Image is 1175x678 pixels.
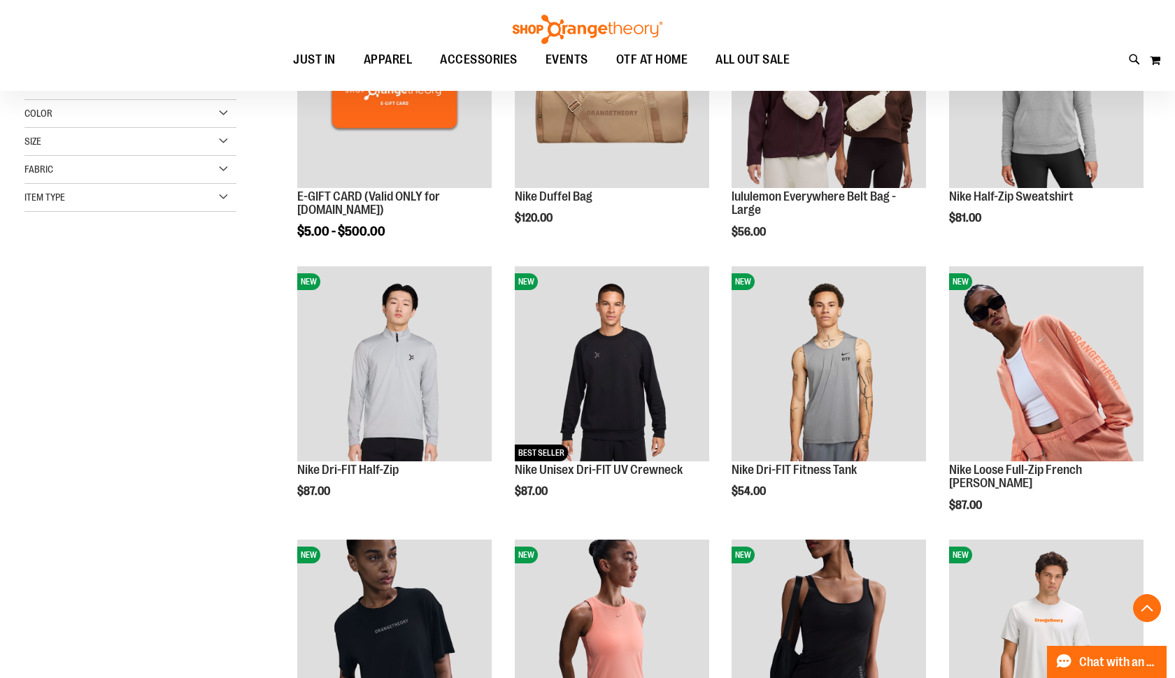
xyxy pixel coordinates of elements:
[515,266,709,463] a: Nike Unisex Dri-FIT UV CrewneckNEWBEST SELLER
[732,547,755,563] span: NEW
[949,547,972,563] span: NEW
[24,136,41,147] span: Size
[546,44,588,75] span: EVENTS
[1079,656,1158,669] span: Chat with an Expert
[515,212,555,224] span: $120.00
[515,189,592,203] a: Nike Duffel Bag
[1133,594,1161,622] button: Back To Top
[949,266,1144,461] img: Nike Loose Full-Zip French Terry Hoodie
[732,189,896,217] a: lululemon Everywhere Belt Bag - Large
[297,224,385,238] span: $5.00 - $500.00
[616,44,688,75] span: OTF AT HOME
[297,266,492,463] a: Nike Dri-FIT Half-ZipNEW
[949,266,1144,463] a: Nike Loose Full-Zip French Terry HoodieNEW
[942,259,1151,547] div: product
[24,192,65,203] span: Item Type
[715,44,790,75] span: ALL OUT SALE
[949,499,984,512] span: $87.00
[364,44,413,75] span: APPAREL
[515,445,568,461] span: BEST SELLER
[1047,646,1167,678] button: Chat with an Expert
[297,485,332,498] span: $87.00
[515,273,538,290] span: NEW
[297,273,320,290] span: NEW
[290,259,499,533] div: product
[949,189,1074,203] a: Nike Half-Zip Sweatshirt
[297,266,492,461] img: Nike Dri-FIT Half-Zip
[732,273,755,290] span: NEW
[297,189,440,217] a: E-GIFT CARD (Valid ONLY for [DOMAIN_NAME])
[511,15,664,44] img: Shop Orangetheory
[515,463,683,477] a: Nike Unisex Dri-FIT UV Crewneck
[732,226,768,238] span: $56.00
[949,463,1082,491] a: Nike Loose Full-Zip French [PERSON_NAME]
[732,266,926,463] a: Nike Dri-FIT Fitness TankNEW
[515,547,538,563] span: NEW
[949,212,983,224] span: $81.00
[297,547,320,563] span: NEW
[725,259,933,533] div: product
[732,463,857,477] a: Nike Dri-FIT Fitness Tank
[732,266,926,461] img: Nike Dri-FIT Fitness Tank
[508,259,716,533] div: product
[24,108,52,119] span: Color
[515,485,550,498] span: $87.00
[293,44,336,75] span: JUST IN
[440,44,518,75] span: ACCESSORIES
[297,463,399,477] a: Nike Dri-FIT Half-Zip
[949,273,972,290] span: NEW
[24,164,53,175] span: Fabric
[515,266,709,461] img: Nike Unisex Dri-FIT UV Crewneck
[732,485,768,498] span: $54.00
